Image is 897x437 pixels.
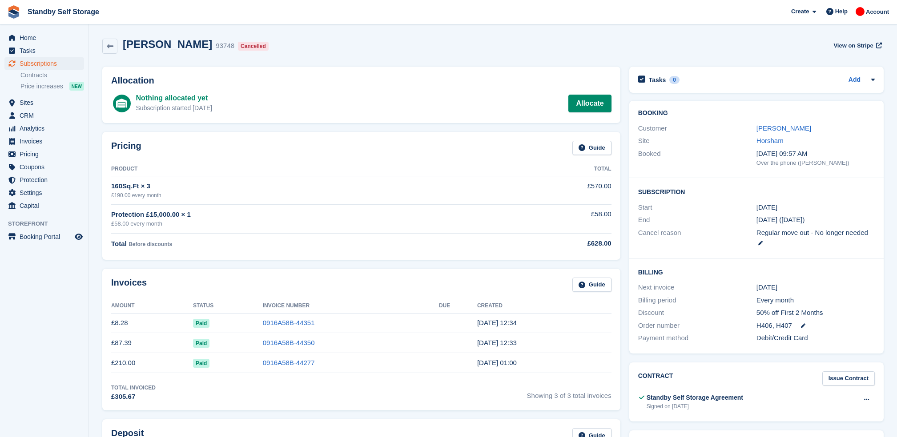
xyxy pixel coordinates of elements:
span: Help [835,7,848,16]
span: Regular move out - No longer needed [756,229,868,236]
div: £190.00 every month [111,191,495,199]
div: Cancelled [238,42,269,51]
div: £628.00 [495,238,611,249]
th: Product [111,162,495,176]
span: Settings [20,187,73,199]
span: Sites [20,96,73,109]
div: 93748 [216,41,234,51]
div: Discount [638,308,756,318]
a: menu [4,122,84,135]
div: Customer [638,123,756,134]
div: £305.67 [111,392,156,402]
span: Total [111,240,127,247]
span: [DATE] ([DATE]) [756,216,805,223]
span: Pricing [20,148,73,160]
span: Paid [193,339,209,348]
th: Due [439,299,477,313]
td: £87.39 [111,333,193,353]
td: £58.00 [495,204,611,233]
div: Protection £15,000.00 × 1 [111,210,495,220]
time: 2025-07-07 11:33:52 UTC [477,339,517,346]
h2: Booking [638,110,875,117]
span: Account [866,8,889,16]
a: menu [4,161,84,173]
div: Over the phone ([PERSON_NAME]) [756,159,875,167]
span: CRM [20,109,73,122]
a: menu [4,44,84,57]
th: Created [477,299,611,313]
div: 0 [669,76,680,84]
td: £570.00 [495,176,611,204]
span: Showing 3 of 3 total invoices [527,384,611,402]
div: Total Invoiced [111,384,156,392]
a: Allocate [568,95,611,112]
h2: Allocation [111,75,611,86]
span: Create [791,7,809,16]
a: menu [4,32,84,44]
div: £58.00 every month [111,219,495,228]
img: Aaron Winter [856,7,865,16]
a: Horsham [756,137,784,144]
span: Price increases [20,82,63,91]
a: View on Stripe [830,38,884,53]
div: Next invoice [638,282,756,293]
a: menu [4,57,84,70]
div: Cancel reason [638,228,756,248]
time: 2025-07-05 00:00:00 UTC [756,203,777,213]
h2: Invoices [111,278,147,292]
th: Amount [111,299,193,313]
div: Standby Self Storage Agreement [647,393,743,402]
a: Price increases NEW [20,81,84,91]
a: 0916A58B-44351 [263,319,315,326]
th: Status [193,299,263,313]
div: [DATE] 09:57 AM [756,149,875,159]
a: menu [4,148,84,160]
a: Standby Self Storage [24,4,103,19]
span: Coupons [20,161,73,173]
h2: Subscription [638,187,875,196]
time: 2025-07-05 00:00:07 UTC [477,359,517,366]
div: Debit/Credit Card [756,333,875,343]
a: menu [4,96,84,109]
div: 160Sq.Ft × 3 [111,181,495,191]
span: View on Stripe [833,41,873,50]
a: Contracts [20,71,84,79]
a: menu [4,109,84,122]
div: Nothing allocated yet [136,93,213,103]
span: Home [20,32,73,44]
a: 0916A58B-44277 [263,359,315,366]
h2: Tasks [649,76,666,84]
div: Site [638,136,756,146]
a: Preview store [73,231,84,242]
h2: Contract [638,371,673,386]
div: Subscription started [DATE] [136,103,213,113]
td: £210.00 [111,353,193,373]
th: Total [495,162,611,176]
a: menu [4,230,84,243]
div: Billing period [638,295,756,306]
span: Analytics [20,122,73,135]
a: menu [4,187,84,199]
a: menu [4,135,84,147]
div: Start [638,203,756,213]
h2: [PERSON_NAME] [123,38,212,50]
span: Paid [193,319,209,328]
a: Guide [572,141,611,155]
span: Storefront [8,219,88,228]
div: Signed on [DATE] [647,402,743,410]
span: Capital [20,199,73,212]
a: menu [4,199,84,212]
div: Payment method [638,333,756,343]
div: NEW [69,82,84,91]
a: Add [849,75,861,85]
span: Paid [193,359,209,368]
th: Invoice Number [263,299,439,313]
h2: Billing [638,267,875,276]
div: Every month [756,295,875,306]
td: £8.28 [111,313,193,333]
div: [DATE] [756,282,875,293]
a: menu [4,174,84,186]
span: Protection [20,174,73,186]
a: Issue Contract [822,371,875,386]
div: End [638,215,756,225]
